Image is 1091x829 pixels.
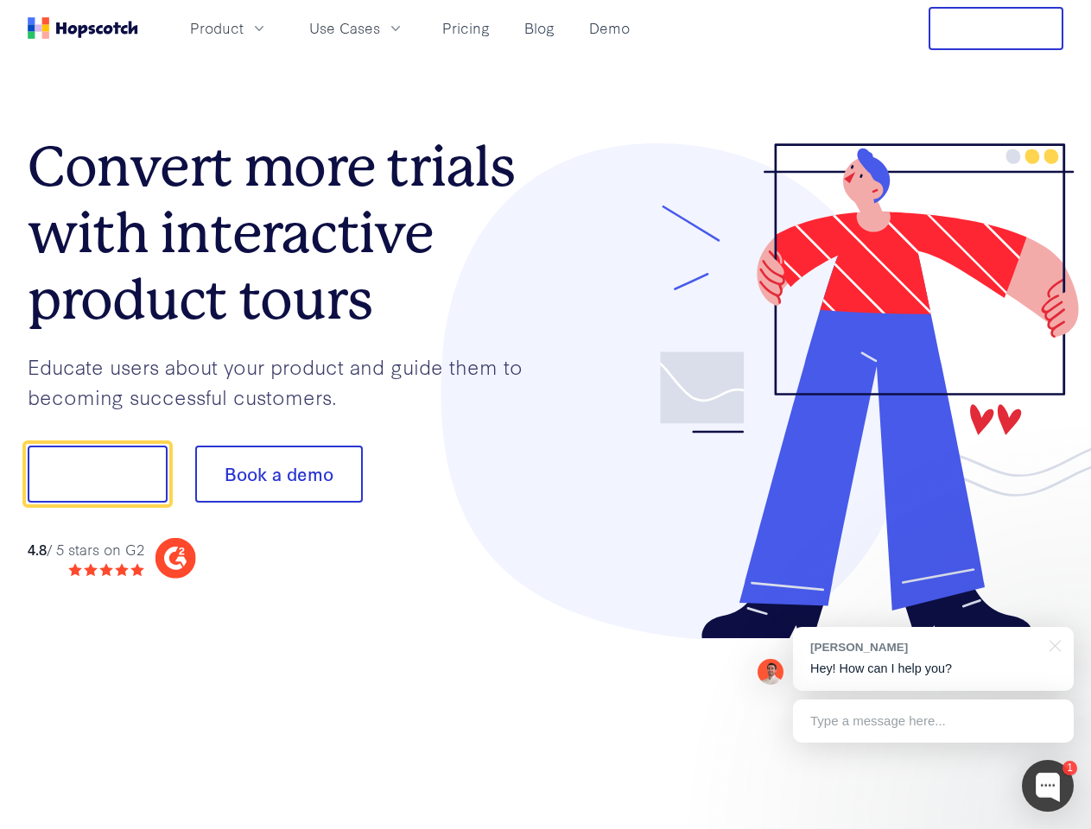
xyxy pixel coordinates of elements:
div: [PERSON_NAME] [810,639,1039,655]
button: Show me! [28,446,168,503]
div: 1 [1062,761,1077,775]
button: Book a demo [195,446,363,503]
a: Blog [517,14,561,42]
div: / 5 stars on G2 [28,539,144,560]
div: Type a message here... [793,699,1074,743]
p: Educate users about your product and guide them to becoming successful customers. [28,351,546,411]
strong: 4.8 [28,539,47,559]
a: Pricing [435,14,497,42]
button: Use Cases [299,14,415,42]
img: Mark Spera [758,659,783,685]
span: Use Cases [309,17,380,39]
button: Product [180,14,278,42]
a: Home [28,17,138,39]
button: Free Trial [929,7,1063,50]
span: Product [190,17,244,39]
a: Demo [582,14,637,42]
h1: Convert more trials with interactive product tours [28,134,546,332]
p: Hey! How can I help you? [810,660,1056,678]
